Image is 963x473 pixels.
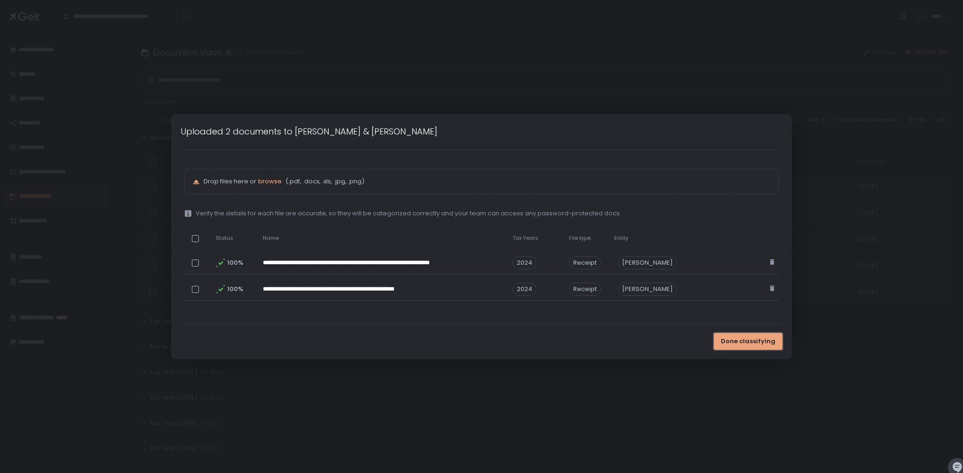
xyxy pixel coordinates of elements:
[204,177,771,186] p: Drop files here or
[618,256,677,269] div: [PERSON_NAME]
[513,235,538,242] span: Tax Years
[513,256,537,269] span: 2024
[614,235,628,242] span: Entity
[618,283,677,296] div: [PERSON_NAME]
[181,125,437,138] h1: Uploaded 2 documents to [PERSON_NAME] & [PERSON_NAME]
[216,235,233,242] span: Status
[227,259,242,267] span: 100%
[569,283,601,296] div: Receipt
[721,337,775,346] span: Done classifying
[196,209,621,218] span: Verify the details for each file are accurate, so they will be categorized correctly and your tea...
[263,235,279,242] span: Name
[284,177,364,186] span: (.pdf, .docx, .xls, .jpg, .png)
[569,235,591,242] span: File type
[258,177,282,186] button: browse
[513,283,537,296] span: 2024
[227,285,242,293] span: 100%
[714,333,782,350] button: Done classifying
[569,256,601,269] div: Receipt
